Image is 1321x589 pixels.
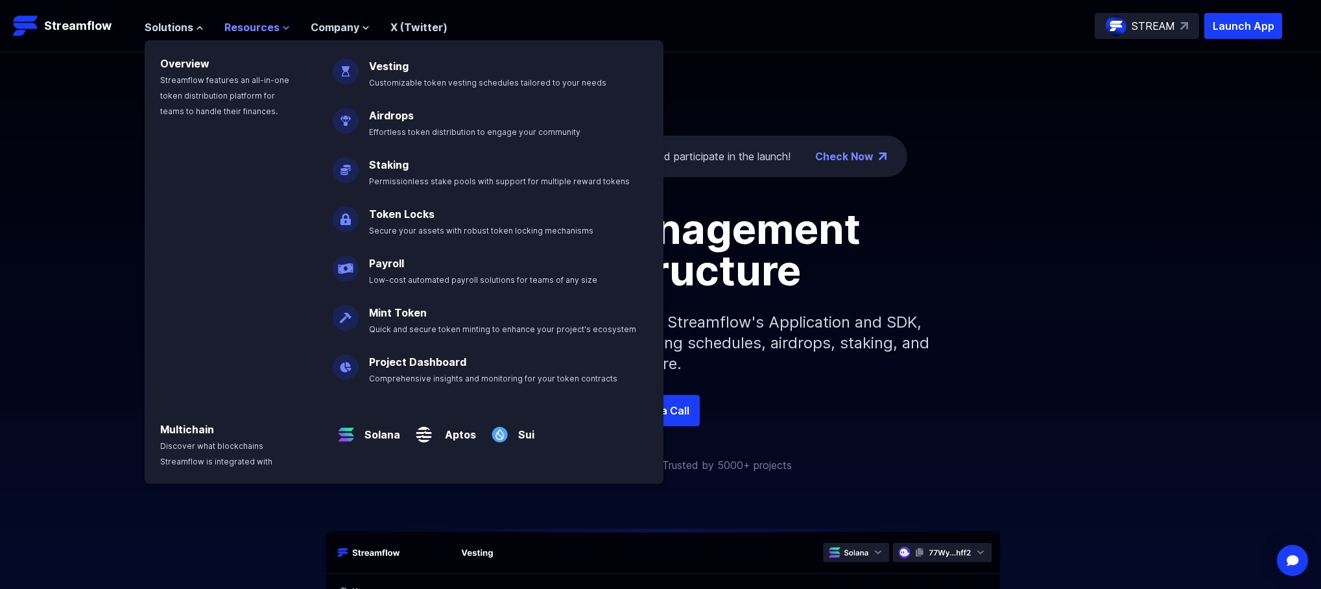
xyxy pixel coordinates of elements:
[1106,16,1126,36] img: streamflow-logo-circle.png
[1277,545,1308,576] div: Open Intercom Messenger
[1180,22,1188,30] img: top-right-arrow.svg
[369,60,409,73] a: Vesting
[1204,13,1282,39] button: Launch App
[486,411,513,448] img: Sui
[369,275,597,285] span: Low-cost automated payroll solutions for teams of any size
[160,423,214,436] a: Multichain
[369,109,414,122] a: Airdrops
[160,441,272,466] span: Discover what blockchains Streamflow is integrated with
[879,152,887,160] img: top-right-arrow.png
[145,19,204,35] button: Solutions
[390,21,447,34] a: X (Twitter)
[369,158,409,171] a: Staking
[333,411,359,448] img: Solana
[333,48,359,84] img: Vesting
[333,294,359,331] img: Mint Token
[160,57,209,70] a: Overview
[160,75,289,116] span: Streamflow features an all-in-one token distribution platform for teams to handle their finances.
[44,17,112,35] p: Streamflow
[224,19,290,35] button: Resources
[815,149,874,164] a: Check Now
[437,416,476,442] a: Aptos
[411,411,437,448] img: Aptos
[145,19,193,35] span: Solutions
[13,13,132,39] a: Streamflow
[13,13,39,39] img: Streamflow Logo
[369,127,580,137] span: Effortless token distribution to engage your community
[369,355,466,368] a: Project Dashboard
[224,19,280,35] span: Resources
[369,226,593,235] span: Secure your assets with robust token locking mechanisms
[333,97,359,134] img: Airdrops
[1095,13,1199,39] a: STREAM
[1132,18,1175,34] p: STREAM
[369,374,617,383] span: Comprehensive insights and monitoring for your token contracts
[369,176,630,186] span: Permissionless stake pools with support for multiple reward tokens
[333,245,359,282] img: Payroll
[369,306,427,319] a: Mint Token
[333,196,359,232] img: Token Locks
[369,208,434,221] a: Token Locks
[369,324,636,334] span: Quick and secure token minting to enhance your project's ecosystem
[662,457,792,473] p: Trusted by 5000+ projects
[311,19,359,35] span: Company
[359,416,400,442] a: Solana
[513,416,534,442] a: Sui
[333,344,359,380] img: Project Dashboard
[333,147,359,183] img: Staking
[369,257,404,270] a: Payroll
[311,19,370,35] button: Company
[369,78,606,88] span: Customizable token vesting schedules tailored to your needs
